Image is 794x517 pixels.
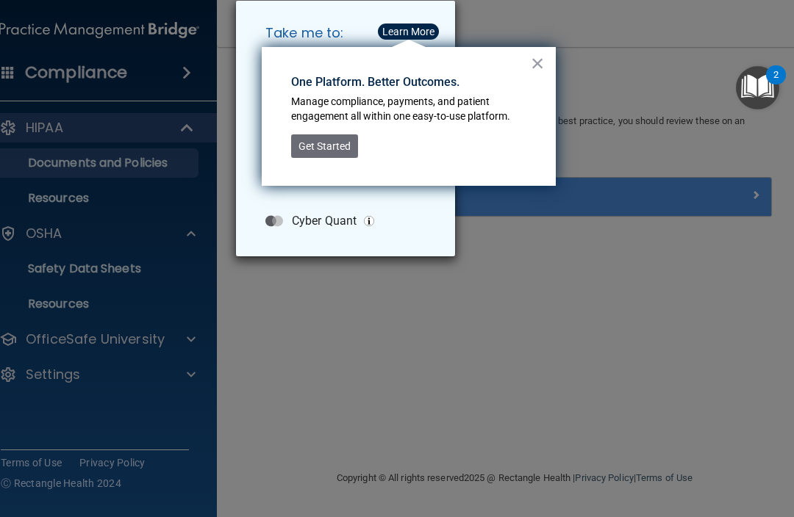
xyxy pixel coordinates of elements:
[736,66,779,109] button: Open Resource Center, 2 new notifications
[291,95,530,123] p: Manage compliance, payments, and patient engagement all within one easy-to-use platform.
[254,12,443,54] h5: Take me to:
[540,439,776,498] iframe: Drift Widget Chat Controller
[291,134,358,158] button: Get Started
[292,214,357,228] p: Cyber Quant
[382,26,434,37] div: Learn More
[291,74,530,90] p: One Platform. Better Outcomes.
[773,75,779,94] div: 2
[531,51,545,75] button: Close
